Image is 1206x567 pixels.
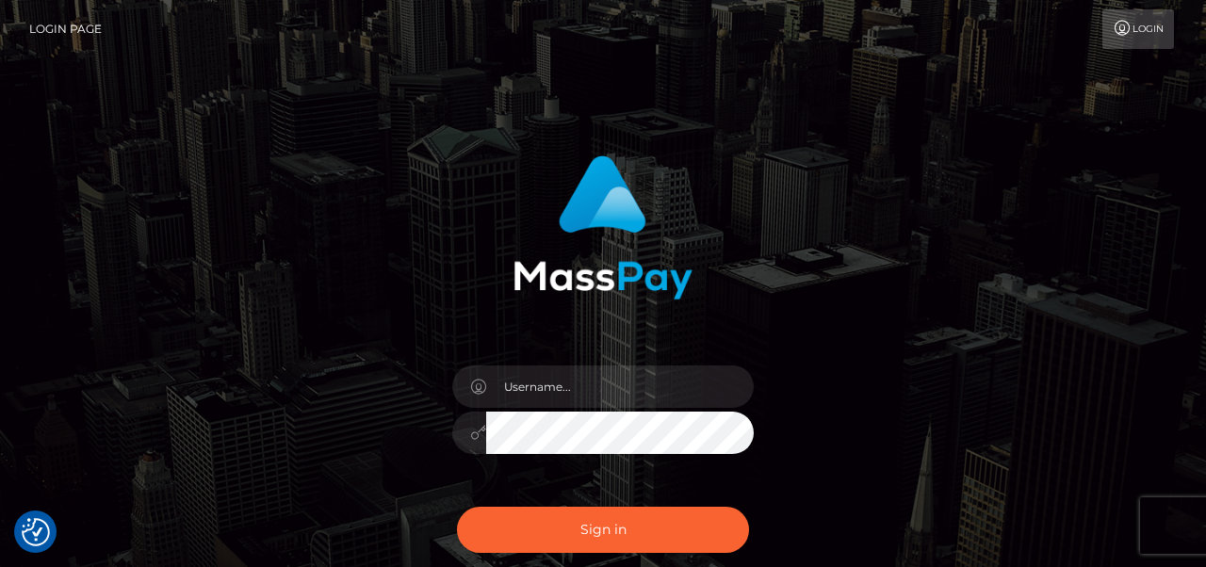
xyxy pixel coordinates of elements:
a: Login Page [29,9,102,49]
img: Revisit consent button [22,518,50,546]
img: MassPay Login [513,155,693,300]
button: Consent Preferences [22,518,50,546]
button: Sign in [457,507,749,553]
a: Login [1102,9,1174,49]
input: Username... [486,365,754,408]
